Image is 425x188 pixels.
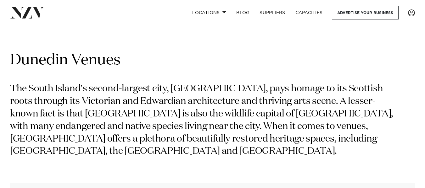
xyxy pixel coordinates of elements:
[332,6,399,19] a: Advertise your business
[231,6,254,19] a: BLOG
[10,83,399,158] p: The South Island's second-largest city, [GEOGRAPHIC_DATA], pays homage to its Scottish roots thro...
[187,6,231,19] a: Locations
[254,6,290,19] a: SUPPLIERS
[10,51,415,70] h1: Dunedin Venues
[10,7,44,18] img: nzv-logo.png
[290,6,328,19] a: Capacities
